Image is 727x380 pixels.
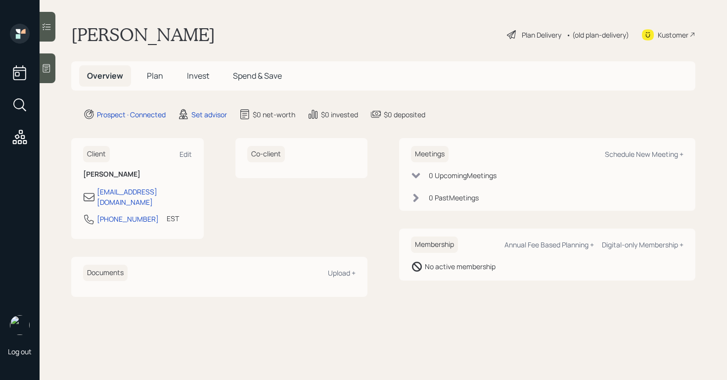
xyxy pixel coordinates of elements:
div: EST [167,213,179,224]
div: Plan Delivery [522,30,561,40]
div: Set advisor [191,109,227,120]
div: Digital-only Membership + [602,240,683,249]
h1: [PERSON_NAME] [71,24,215,46]
div: $0 deposited [384,109,425,120]
div: $0 invested [321,109,358,120]
div: Annual Fee Based Planning + [504,240,594,249]
div: Log out [8,347,32,356]
div: [PHONE_NUMBER] [97,214,159,224]
div: 0 Past Meeting s [429,192,479,203]
h6: Meetings [411,146,449,162]
span: Overview [87,70,123,81]
h6: [PERSON_NAME] [83,170,192,179]
img: retirable_logo.png [10,315,30,335]
h6: Membership [411,237,458,253]
h6: Client [83,146,110,162]
h6: Co-client [247,146,285,162]
div: • (old plan-delivery) [566,30,629,40]
div: Schedule New Meeting + [605,149,683,159]
div: 0 Upcoming Meeting s [429,170,497,181]
div: Upload + [328,268,356,278]
span: Invest [187,70,209,81]
span: Plan [147,70,163,81]
span: Spend & Save [233,70,282,81]
div: [EMAIL_ADDRESS][DOMAIN_NAME] [97,187,192,207]
h6: Documents [83,265,128,281]
div: No active membership [425,261,496,272]
div: Edit [180,149,192,159]
div: $0 net-worth [253,109,295,120]
div: Prospect · Connected [97,109,166,120]
div: Kustomer [658,30,688,40]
